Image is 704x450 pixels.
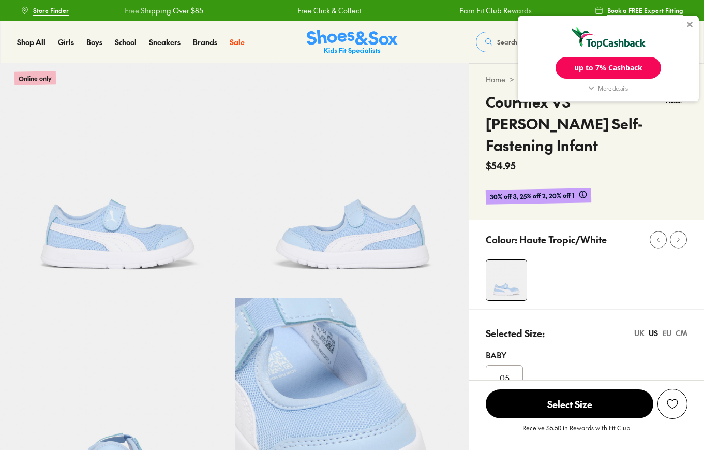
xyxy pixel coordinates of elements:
[486,158,516,172] span: $54.95
[486,389,653,419] button: Select Size
[149,37,181,47] span: Sneakers
[497,37,582,47] span: Search our range of products
[519,233,607,246] p: Haute Tropic/White
[486,233,517,246] p: Colour:
[486,260,527,300] img: Courtflex V3 Lina Sf Inf G Haute Tropic/White
[490,190,575,202] span: 30% off 3, 25% off 2, 20% off 1
[297,5,362,16] a: Free Click & Collect
[86,37,102,47] span: Boys
[522,423,630,442] p: Receive $5.50 in Rewards with Fit Club
[235,63,470,298] img: Courtflex V3 Lina Sf Inf G Haute Tropic/White
[193,37,217,48] a: Brands
[486,389,653,418] span: Select Size
[307,30,398,55] a: Shoes & Sox
[649,328,658,339] div: US
[230,37,245,48] a: Sale
[21,1,69,20] a: Store Finder
[86,37,102,48] a: Boys
[230,37,245,47] span: Sale
[115,37,137,48] a: School
[476,32,625,52] button: Search our range of products
[676,328,687,339] div: CM
[657,389,687,419] button: Add to Wishlist
[17,37,46,47] span: Shop All
[634,328,645,339] div: UK
[17,37,46,48] a: Shop All
[486,74,687,85] div: > >
[500,371,510,384] span: 05
[459,5,531,16] a: Earn Fit Club Rewards
[149,37,181,48] a: Sneakers
[607,6,683,15] span: Book a FREE Expert Fitting
[486,326,545,340] p: Selected Size:
[486,91,663,156] h4: Courtflex V3 [PERSON_NAME] Self-Fastening Infant
[125,5,203,16] a: Free Shipping Over $85
[193,37,217,47] span: Brands
[486,349,687,361] div: Baby
[595,1,683,20] a: Book a FREE Expert Fitting
[58,37,74,47] span: Girls
[58,37,74,48] a: Girls
[486,74,505,85] a: Home
[662,328,671,339] div: EU
[33,6,69,15] span: Store Finder
[115,37,137,47] span: School
[14,71,56,85] p: Online only
[307,30,398,55] img: SNS_Logo_Responsive.svg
